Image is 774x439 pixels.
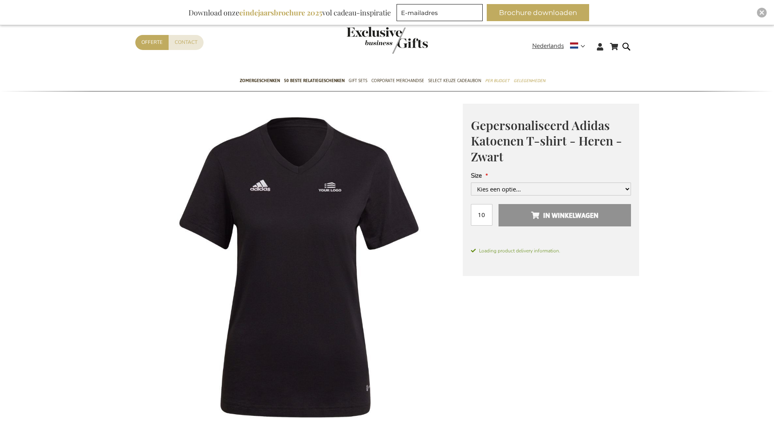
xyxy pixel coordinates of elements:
a: Select Keuze Cadeaubon [428,71,481,91]
div: Download onze vol cadeau-inspiratie [185,4,395,21]
span: Gift Sets [349,76,367,85]
span: Size [471,172,482,180]
img: Close [759,10,764,15]
span: Zomergeschenken [240,76,280,85]
img: Exclusive Business gifts logo [347,27,428,54]
input: E-mailadres [397,4,483,21]
span: Gelegenheden [514,76,545,85]
img: Gepersonaliseerd Adidas Katoenen T-shirt - Heren - Zwart [135,104,463,431]
span: Per Budget [485,76,509,85]
input: Aantal [471,204,492,226]
span: Corporate Merchandise [371,76,424,85]
a: 50 beste relatiegeschenken [284,71,345,91]
a: Zomergeschenken [240,71,280,91]
div: Close [757,8,767,17]
a: Gift Sets [349,71,367,91]
a: Per Budget [485,71,509,91]
span: Select Keuze Cadeaubon [428,76,481,85]
span: 50 beste relatiegeschenken [284,76,345,85]
a: store logo [347,27,387,54]
a: Gelegenheden [514,71,545,91]
a: Offerte [135,35,169,50]
span: Loading product delivery information. [471,247,631,254]
span: Nederlands [532,41,564,51]
span: Gepersonaliseerd Adidas Katoenen T-shirt - Heren - Zwart [471,117,622,165]
b: eindejaarsbrochure 2025 [239,8,322,17]
a: Corporate Merchandise [371,71,424,91]
button: Brochure downloaden [487,4,589,21]
a: Contact [169,35,204,50]
form: marketing offers and promotions [397,4,485,24]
